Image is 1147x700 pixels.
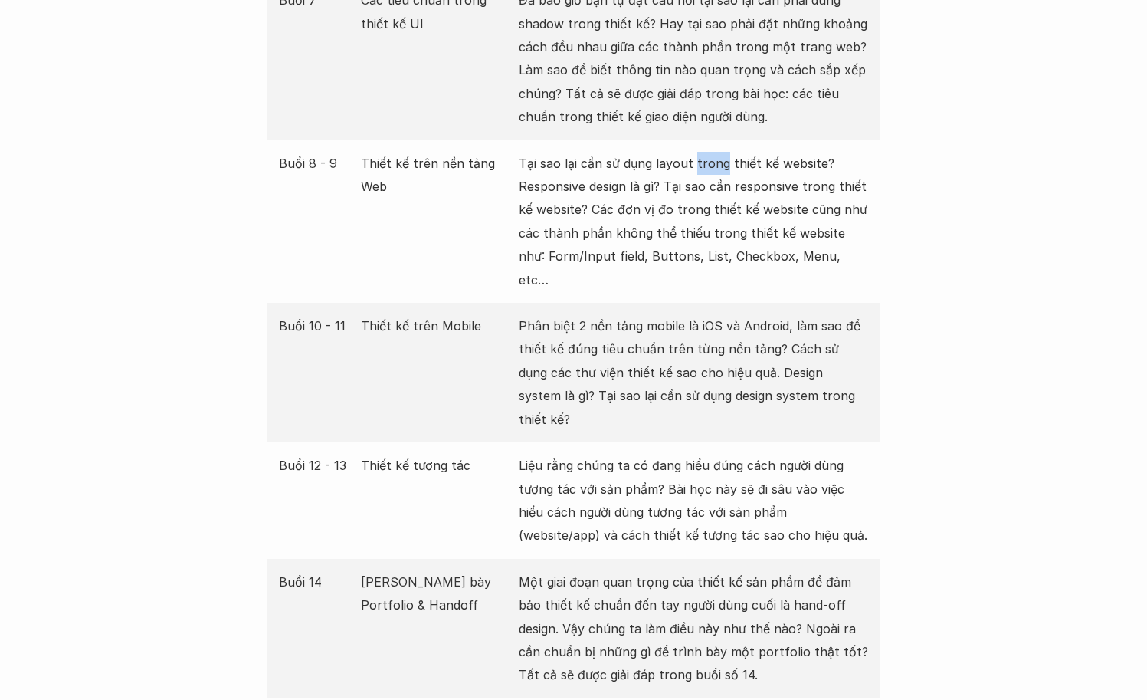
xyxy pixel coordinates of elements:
[361,570,511,617] p: [PERSON_NAME] bày Portfolio & Handoff
[279,152,354,175] p: Buổi 8 - 9
[519,314,869,431] p: Phân biệt 2 nền tảng mobile là iOS và Android, làm sao để thiết kế đúng tiêu chuẩn trên từng nền ...
[519,454,869,547] p: Liệu rằng chúng ta có đang hiểu đúng cách người dùng tương tác với sản phẩm? Bài học này sẽ đi sâ...
[519,152,869,291] p: Tại sao lại cần sử dụng layout trong thiết kế website? Responsive design là gì? Tại sao cần respo...
[279,454,354,477] p: Buổi 12 - 13
[361,454,511,477] p: Thiết kế tương tác
[361,152,511,199] p: Thiết kế trên nền tảng Web
[361,314,511,337] p: Thiết kế trên Mobile
[519,570,869,687] p: Một giai đoạn quan trọng của thiết kế sản phẩm để đảm bảo thiết kế chuẩn đến tay người dùng cuối ...
[279,570,354,593] p: Buổi 14
[279,314,354,337] p: Buổi 10 - 11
